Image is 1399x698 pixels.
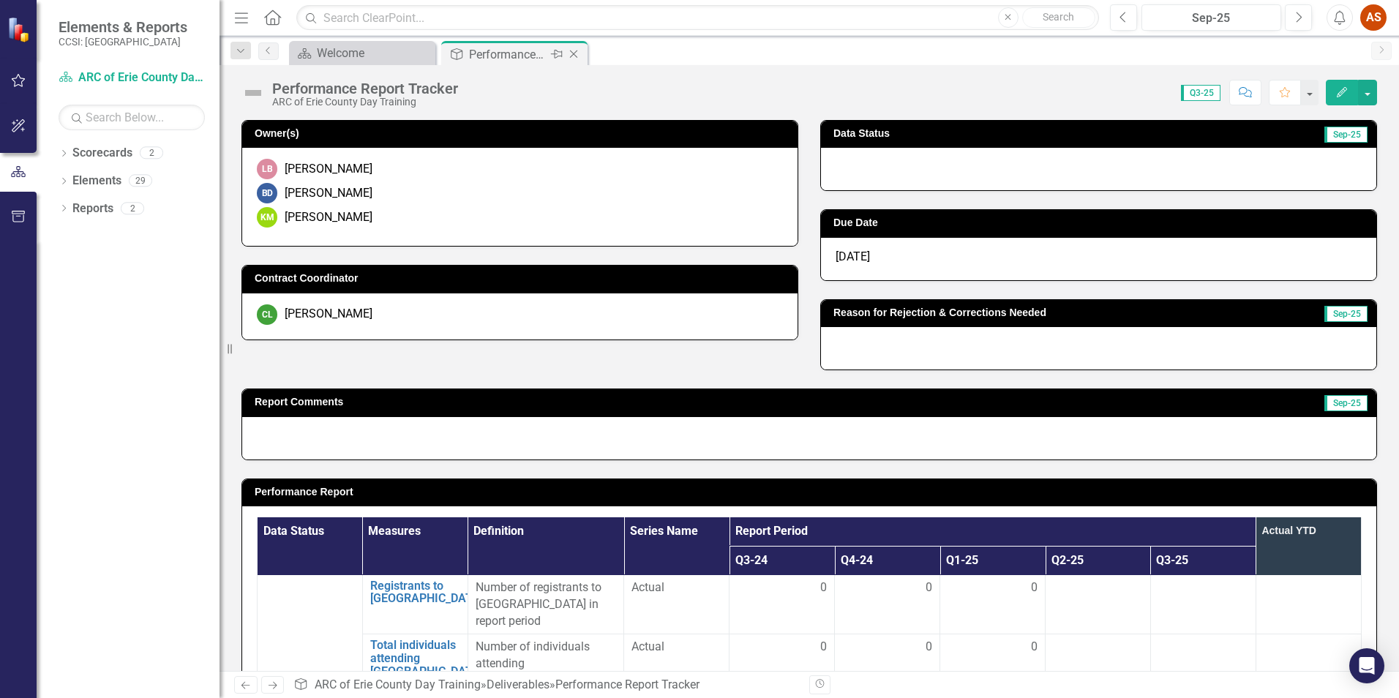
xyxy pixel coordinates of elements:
[255,273,790,284] h3: Contract Coordinator
[285,185,372,202] div: [PERSON_NAME]
[370,639,483,678] a: Total individuals attending [GEOGRAPHIC_DATA]
[140,147,163,160] div: 2
[7,16,33,42] img: ClearPoint Strategy
[255,397,997,408] h3: Report Comments
[257,207,277,228] div: KM
[129,175,152,187] div: 29
[293,44,432,62] a: Welcome
[487,678,550,691] a: Deliverables
[469,45,547,64] div: Performance Report Tracker
[1046,574,1151,634] td: Double-Click to Edit
[1031,639,1038,656] span: 0
[729,574,835,634] td: Double-Click to Edit
[72,200,113,217] a: Reports
[1147,10,1276,27] div: Sep-25
[257,304,277,325] div: CL
[476,579,616,630] div: Number of registrants to [GEOGRAPHIC_DATA] in report period
[1324,306,1368,322] span: Sep-25
[59,105,205,130] input: Search Below...
[241,81,265,105] img: Not Defined
[296,5,1099,31] input: Search ClearPoint...
[59,70,205,86] a: ARC of Erie County Day Training
[272,80,458,97] div: Performance Report Tracker
[1181,85,1220,101] span: Q3-25
[833,217,1369,228] h3: Due Date
[926,639,932,656] span: 0
[272,97,458,108] div: ARC of Erie County Day Training
[1150,574,1256,634] td: Double-Click to Edit
[370,579,483,605] a: Registrants to [GEOGRAPHIC_DATA]
[555,678,699,691] div: Performance Report Tracker
[1360,4,1387,31] button: AS
[59,36,187,48] small: CCSI: [GEOGRAPHIC_DATA]
[255,128,790,139] h3: Owner(s)
[285,306,372,323] div: [PERSON_NAME]
[1141,4,1281,31] button: Sep-25
[362,574,468,634] td: Double-Click to Edit Right Click for Context Menu
[631,639,721,656] span: Actual
[926,579,932,596] span: 0
[1349,648,1384,683] div: Open Intercom Messenger
[1031,579,1038,596] span: 0
[1022,7,1095,28] button: Search
[835,574,940,634] td: Double-Click to Edit
[293,677,798,694] div: » »
[940,574,1046,634] td: Double-Click to Edit
[285,161,372,178] div: [PERSON_NAME]
[1043,11,1074,23] span: Search
[72,173,121,189] a: Elements
[257,183,277,203] div: BD
[833,128,1133,139] h3: Data Status
[317,44,432,62] div: Welcome
[820,639,827,656] span: 0
[257,159,277,179] div: LB
[833,307,1276,318] h3: Reason for Rejection & Corrections Needed
[59,18,187,36] span: Elements & Reports
[631,579,721,596] span: Actual
[121,202,144,214] div: 2
[820,579,827,596] span: 0
[72,145,132,162] a: Scorecards
[255,487,1369,498] h3: Performance Report
[285,209,372,226] div: [PERSON_NAME]
[1324,127,1368,143] span: Sep-25
[1324,395,1368,411] span: Sep-25
[836,249,870,263] span: [DATE]
[315,678,481,691] a: ARC of Erie County Day Training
